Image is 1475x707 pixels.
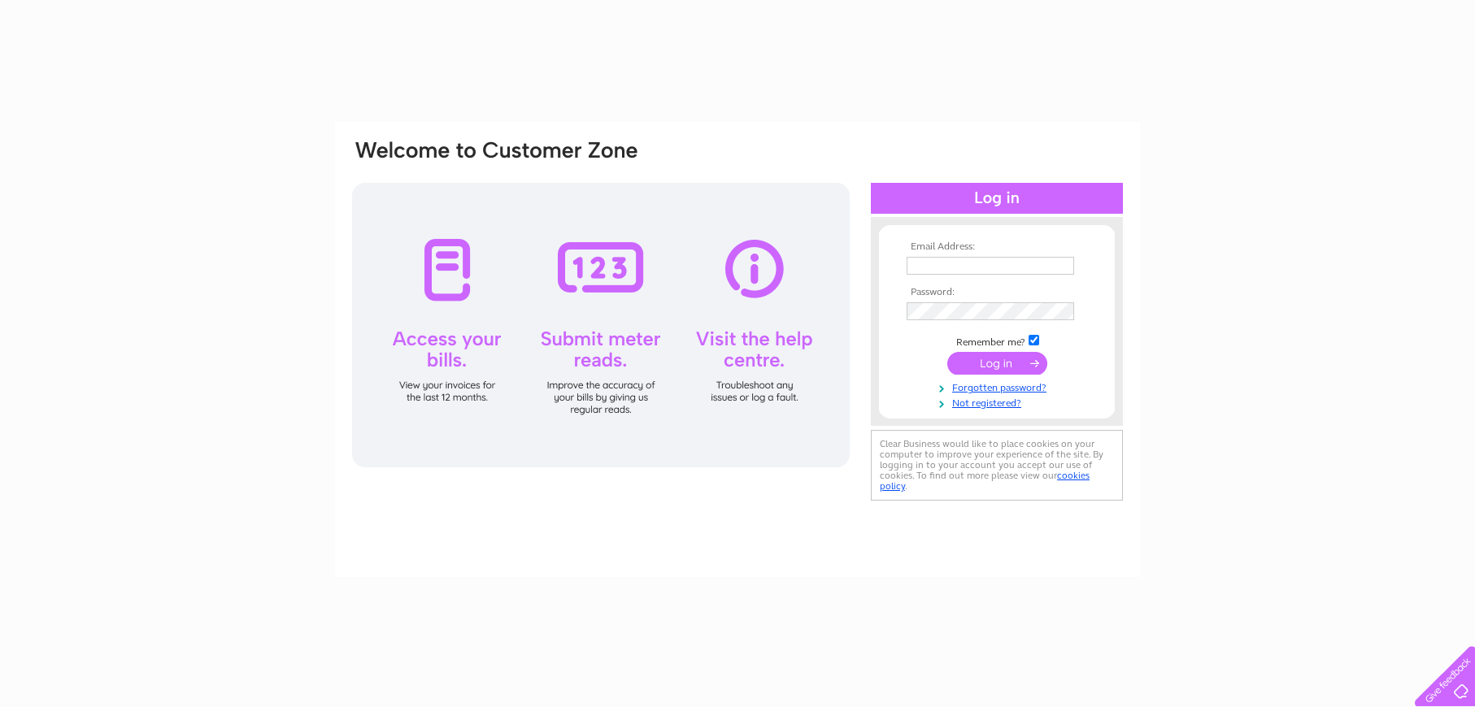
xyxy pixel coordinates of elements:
th: Password: [903,287,1091,298]
a: Not registered? [907,394,1091,410]
div: Clear Business would like to place cookies on your computer to improve your experience of the sit... [871,430,1123,501]
th: Email Address: [903,241,1091,253]
input: Submit [947,352,1047,375]
a: cookies policy [880,470,1090,492]
td: Remember me? [903,332,1091,349]
a: Forgotten password? [907,379,1091,394]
